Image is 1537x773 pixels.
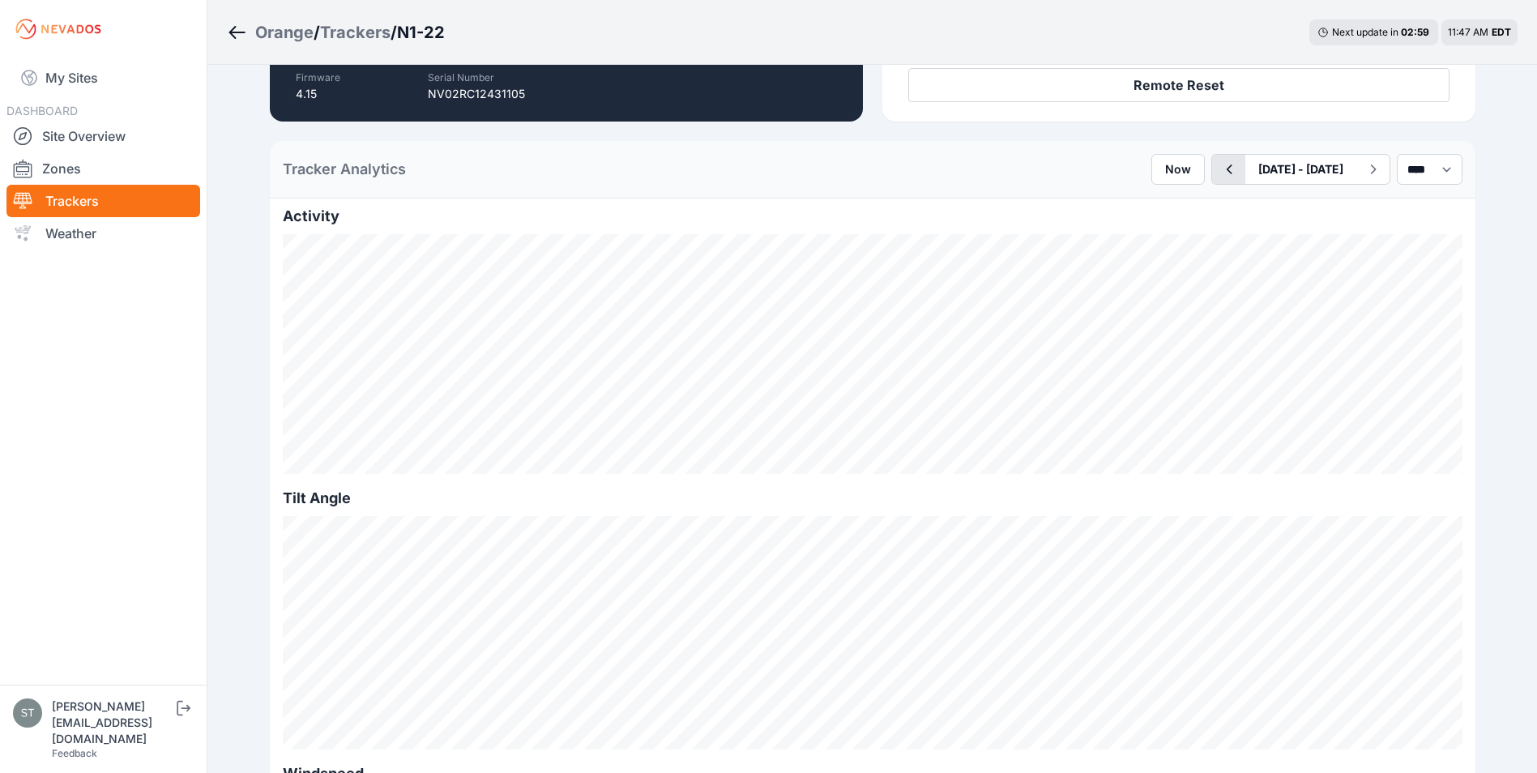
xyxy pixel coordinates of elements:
span: EDT [1492,26,1511,38]
h3: N1-22 [397,21,445,44]
a: Zones [6,152,200,185]
a: Orange [255,21,314,44]
span: 11:47 AM [1448,26,1488,38]
h2: Tilt Angle [283,487,1462,510]
p: 4.15 [296,86,340,102]
button: Now [1151,154,1205,185]
a: Weather [6,217,200,250]
h2: Activity [283,205,1462,228]
p: NV02RC12431105 [428,86,525,102]
span: / [314,21,320,44]
div: 02 : 59 [1401,26,1430,39]
img: steve@nevados.solar [13,698,42,728]
button: Remote Reset [908,68,1449,102]
a: Trackers [320,21,391,44]
nav: Breadcrumb [227,11,445,53]
a: Trackers [6,185,200,217]
img: Nevados [13,16,104,42]
h2: Tracker Analytics [283,158,406,181]
a: Feedback [52,747,97,759]
label: Firmware [296,71,340,83]
span: / [391,21,397,44]
span: DASHBOARD [6,104,78,117]
span: Next update in [1332,26,1398,38]
a: My Sites [6,58,200,97]
a: Site Overview [6,120,200,152]
button: [DATE] - [DATE] [1245,155,1356,184]
label: Serial Number [428,71,494,83]
div: [PERSON_NAME][EMAIL_ADDRESS][DOMAIN_NAME] [52,698,173,747]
